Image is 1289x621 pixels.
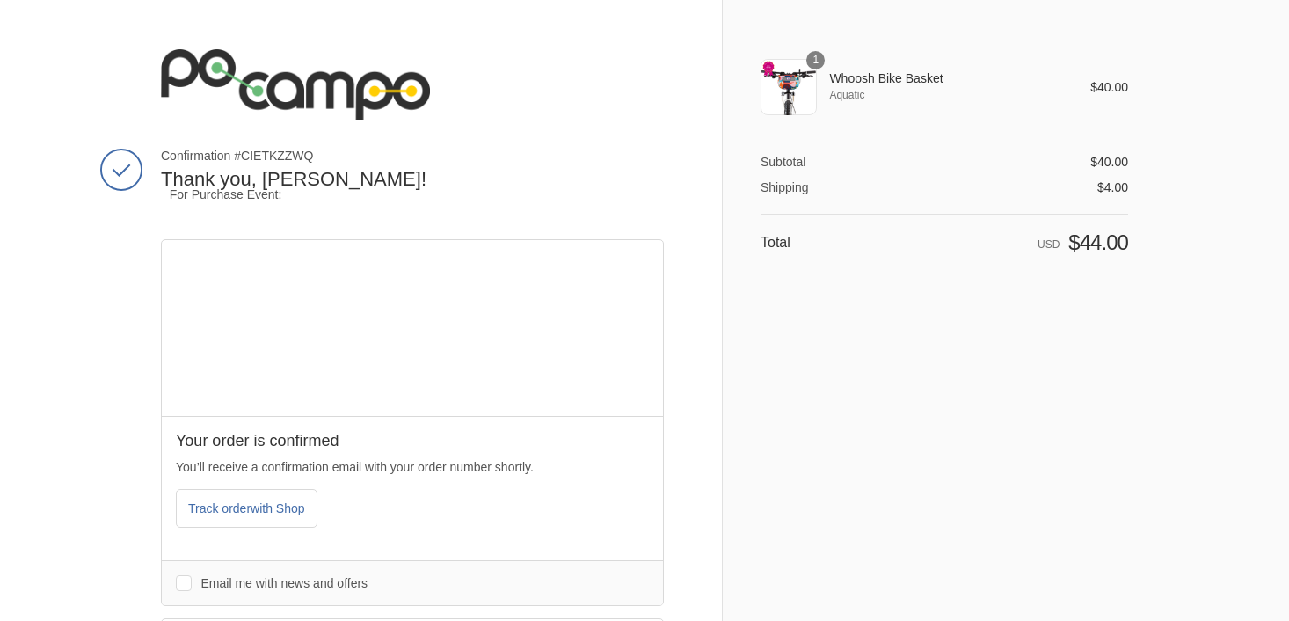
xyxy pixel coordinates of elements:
[201,576,368,590] span: Email me with news and offers
[806,51,825,69] span: 1
[188,501,305,515] span: Track order
[1090,155,1128,169] span: $40.00
[161,148,664,164] span: Confirmation #CIETKZZWQ
[1068,230,1128,254] span: $44.00
[161,198,162,199] img: track-sale-pixel
[176,489,317,528] button: Track orderwith Shop
[251,501,304,515] span: with Shop
[162,240,664,416] iframe: Google map displaying pin point of shipping address: Chattanooga, Tennessee
[1097,180,1128,194] span: $4.00
[829,70,1066,86] span: Whoosh Bike Basket
[1090,80,1128,94] span: $40.00
[829,87,1066,103] span: Aquatic
[1038,238,1060,251] span: USD
[161,186,664,202] div: For Purchase Event:
[161,167,664,193] h2: Thank you, [PERSON_NAME]!
[761,180,809,194] span: Shipping
[761,59,817,115] img: Po Campo Whoosh Fabric Basket in Aquatic | color:aquatic;
[176,431,649,451] h2: Your order is confirmed
[162,240,663,416] div: Google map displaying pin point of shipping address: Chattanooga, Tennessee
[161,49,430,120] img: Po Campo
[761,235,790,250] span: Total
[761,154,873,170] th: Subtotal
[176,458,649,477] p: You’ll receive a confirmation email with your order number shortly.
